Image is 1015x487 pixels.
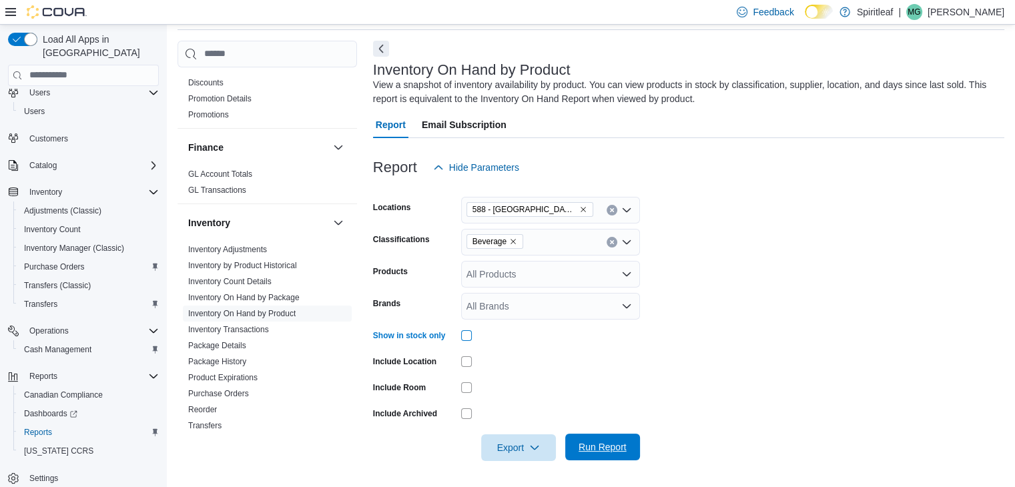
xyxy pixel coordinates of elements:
button: Finance [188,141,328,154]
div: Inventory [178,241,357,439]
input: Dark Mode [805,5,833,19]
a: Users [19,103,50,119]
span: 588 - [GEOGRAPHIC_DATA][PERSON_NAME] ([GEOGRAPHIC_DATA]) [472,203,577,216]
span: Settings [24,470,159,486]
span: Inventory On Hand by Product [188,308,296,319]
a: Discounts [188,78,224,87]
button: Inventory [188,216,328,229]
span: Inventory On Hand by Package [188,292,300,303]
a: Transfers (Classic) [19,278,96,294]
div: View a snapshot of inventory availability by product. You can view products in stock by classific... [373,78,998,106]
button: Finance [330,139,346,155]
a: Inventory Adjustments [188,245,267,254]
a: Settings [24,470,63,486]
a: Promotion Details [188,94,252,103]
button: Catalog [3,156,164,175]
button: Remove 588 - Spiritleaf West Hunt Crossroads (Nepean) from selection in this group [579,205,587,213]
span: GL Transactions [188,185,246,195]
span: Users [24,106,45,117]
span: Customers [29,133,68,144]
span: Promotions [188,109,229,120]
span: Operations [24,323,159,339]
span: GL Account Totals [188,169,252,179]
span: Discounts [188,77,224,88]
a: Transfers [19,296,63,312]
span: Purchase Orders [19,259,159,275]
label: Products [373,266,408,277]
a: Package History [188,357,246,366]
a: Inventory by Product Historical [188,261,297,270]
a: Customers [24,131,73,147]
a: Inventory Count Details [188,277,272,286]
a: Package Details [188,341,246,350]
span: Reports [29,371,57,382]
a: Dashboards [13,404,164,423]
button: Inventory [24,184,67,200]
span: Users [29,87,50,98]
button: Transfers (Classic) [13,276,164,295]
label: Brands [373,298,400,309]
span: Transfers [19,296,159,312]
span: Users [19,103,159,119]
button: Clear input [607,205,617,215]
button: Cash Management [13,340,164,359]
span: Hide Parameters [449,161,519,174]
span: Adjustments (Classic) [19,203,159,219]
label: Include Location [373,356,436,367]
span: Inventory by Product Historical [188,260,297,271]
button: Clear input [607,237,617,248]
button: Open list of options [621,237,632,248]
p: Spiritleaf [857,4,893,20]
a: Purchase Orders [19,259,90,275]
div: Michelle G [906,4,922,20]
a: Reports [19,424,57,440]
span: Inventory Adjustments [188,244,267,255]
label: Classifications [373,234,430,245]
span: Catalog [24,157,159,173]
button: [US_STATE] CCRS [13,442,164,460]
span: Reports [19,424,159,440]
button: Open list of options [621,269,632,280]
button: Inventory [330,215,346,231]
button: Customers [3,129,164,148]
span: Transfers [24,299,57,310]
a: Purchase Orders [188,389,249,398]
span: Reports [24,427,52,438]
a: [US_STATE] CCRS [19,443,99,459]
span: Inventory [29,187,62,197]
span: Inventory Count [24,224,81,235]
button: Remove Beverage from selection in this group [509,237,517,246]
button: Next [373,41,389,57]
span: Inventory Count [19,221,159,237]
span: Settings [29,473,58,484]
span: Inventory Count Details [188,276,272,287]
img: Cova [27,5,87,19]
span: Feedback [753,5,793,19]
button: Purchase Orders [13,258,164,276]
h3: Inventory [188,216,230,229]
button: Reports [24,368,63,384]
p: | [898,4,901,20]
button: Reports [3,367,164,386]
span: Product Expirations [188,372,258,383]
a: Promotions [188,110,229,119]
span: Washington CCRS [19,443,159,459]
span: Inventory [24,184,159,200]
span: Transfers (Classic) [24,280,91,291]
label: Include Archived [373,408,437,419]
span: Package History [188,356,246,367]
span: Dashboards [24,408,77,419]
button: Export [481,434,556,461]
span: Inventory Manager (Classic) [24,243,124,254]
span: Canadian Compliance [19,387,159,403]
span: Purchase Orders [24,262,85,272]
p: [PERSON_NAME] [928,4,1004,20]
a: Inventory Manager (Classic) [19,240,129,256]
span: Beverage [466,234,523,249]
h3: Report [373,159,417,175]
span: Cash Management [24,344,91,355]
span: Customers [24,130,159,147]
a: Inventory Count [19,221,86,237]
